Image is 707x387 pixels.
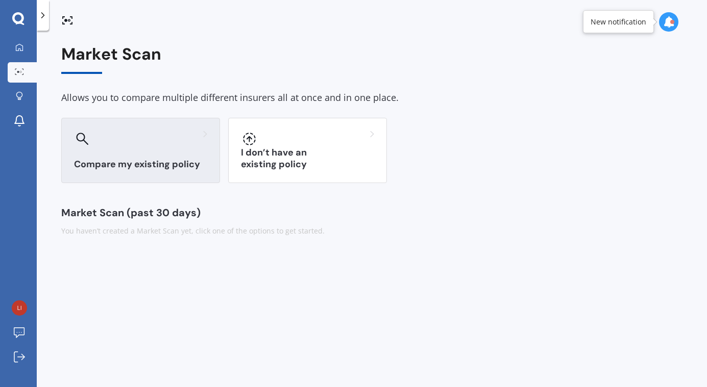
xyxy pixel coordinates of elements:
[591,17,646,27] div: New notification
[61,45,682,74] div: Market Scan
[61,226,682,236] div: You haven’t created a Market Scan yet, click one of the options to get started.
[61,208,682,218] div: Market Scan (past 30 days)
[241,147,374,170] h3: I don’t have an existing policy
[61,90,682,106] div: Allows you to compare multiple different insurers all at once and in one place.
[12,300,27,316] img: 4e216b0b6aa16475869ccb6b32b03b3d
[74,159,207,170] h3: Compare my existing policy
